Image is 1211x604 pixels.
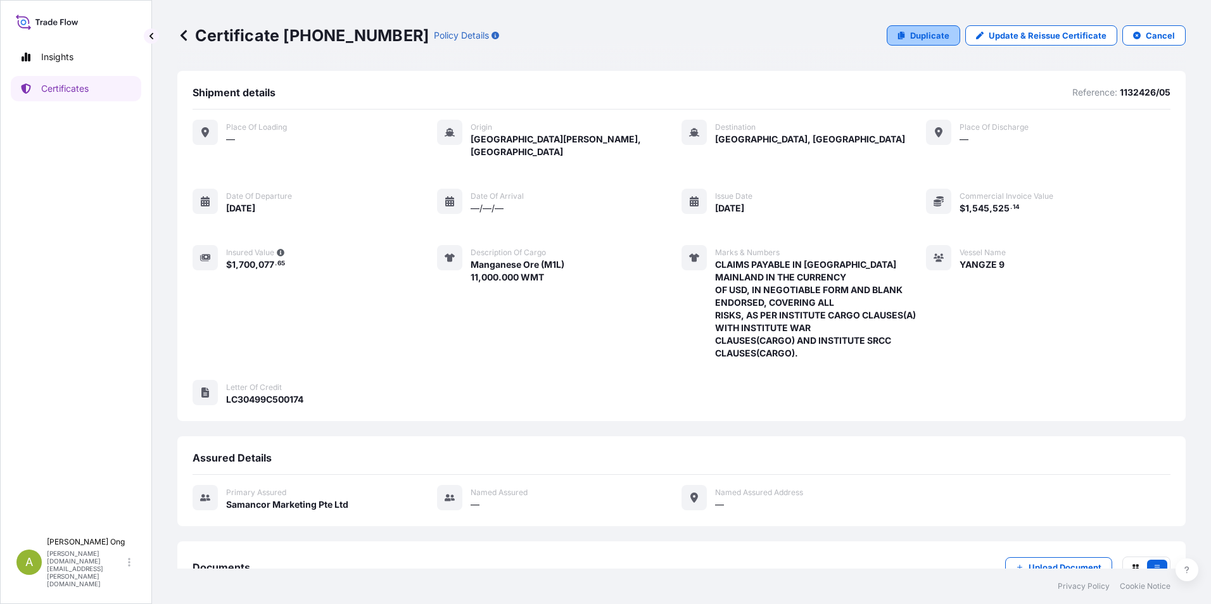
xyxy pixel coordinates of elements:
[226,260,232,269] span: $
[960,191,1053,201] span: Commercial Invoice Value
[25,556,33,569] span: A
[715,498,724,511] span: —
[471,498,479,511] span: —
[1013,205,1020,210] span: 14
[972,204,989,213] span: 545
[471,488,528,498] span: Named Assured
[11,76,141,101] a: Certificates
[1010,205,1012,210] span: .
[47,550,125,588] p: [PERSON_NAME][DOMAIN_NAME][EMAIL_ADDRESS][PERSON_NAME][DOMAIN_NAME]
[1029,561,1101,574] p: Upload Document
[239,260,255,269] span: 700
[989,29,1106,42] p: Update & Reissue Certificate
[277,261,285,266] span: 65
[715,248,780,258] span: Marks & Numbers
[989,204,992,213] span: ,
[41,51,73,63] p: Insights
[193,451,272,464] span: Assured Details
[715,191,752,201] span: Issue Date
[226,488,286,498] span: Primary assured
[715,258,926,360] span: CLAIMS PAYABLE IN [GEOGRAPHIC_DATA] MAINLAND IN THE CURRENCY OF USD, IN NEGOTIABLE FORM AND BLANK...
[471,122,492,132] span: Origin
[965,204,969,213] span: 1
[965,25,1117,46] a: Update & Reissue Certificate
[226,382,282,393] span: Letter of Credit
[715,133,905,146] span: [GEOGRAPHIC_DATA], [GEOGRAPHIC_DATA]
[177,25,429,46] p: Certificate [PHONE_NUMBER]
[47,537,125,547] p: [PERSON_NAME] Ong
[471,133,682,158] span: [GEOGRAPHIC_DATA][PERSON_NAME], [GEOGRAPHIC_DATA]
[471,258,564,284] span: Manganese Ore (M1L) 11,000.000 WMT
[1005,557,1112,577] button: Upload Document
[232,260,236,269] span: 1
[960,122,1029,132] span: Place of discharge
[1120,581,1170,591] a: Cookie Notice
[715,122,756,132] span: Destination
[226,248,274,258] span: Insured Value
[41,82,89,95] p: Certificates
[193,86,276,99] span: Shipment details
[258,260,274,269] span: 077
[715,202,744,215] span: [DATE]
[960,258,1005,271] span: YANGZE 9
[1120,86,1170,99] p: 1132426/05
[226,202,255,215] span: [DATE]
[887,25,960,46] a: Duplicate
[226,191,292,201] span: Date of departure
[1146,29,1175,42] p: Cancel
[11,44,141,70] a: Insights
[910,29,949,42] p: Duplicate
[226,133,235,146] span: —
[715,488,803,498] span: Named Assured Address
[236,260,239,269] span: ,
[434,29,489,42] p: Policy Details
[471,248,546,258] span: Description of cargo
[992,204,1010,213] span: 525
[471,191,524,201] span: Date of arrival
[255,260,258,269] span: ,
[960,204,965,213] span: $
[471,202,504,215] span: —/—/—
[1058,581,1110,591] a: Privacy Policy
[960,133,968,146] span: —
[226,393,303,406] span: LC30499C500174
[1072,86,1117,99] p: Reference:
[1122,25,1186,46] button: Cancel
[960,248,1006,258] span: Vessel Name
[193,561,250,574] span: Documents
[275,261,277,266] span: .
[969,204,972,213] span: ,
[226,122,287,132] span: Place of Loading
[226,498,348,511] span: Samancor Marketing Pte Ltd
